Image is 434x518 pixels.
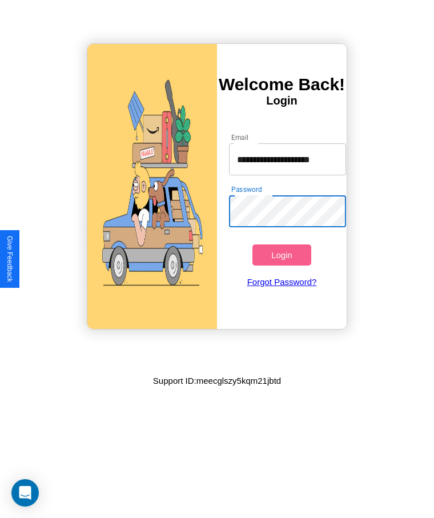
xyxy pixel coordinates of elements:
[231,184,262,194] label: Password
[217,75,347,94] h3: Welcome Back!
[223,266,340,298] a: Forgot Password?
[153,373,281,388] p: Support ID: meecglszy5kqm21jbtd
[252,244,311,266] button: Login
[11,479,39,507] div: Open Intercom Messenger
[217,94,347,107] h4: Login
[87,44,217,329] img: gif
[231,132,249,142] label: Email
[6,236,14,282] div: Give Feedback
